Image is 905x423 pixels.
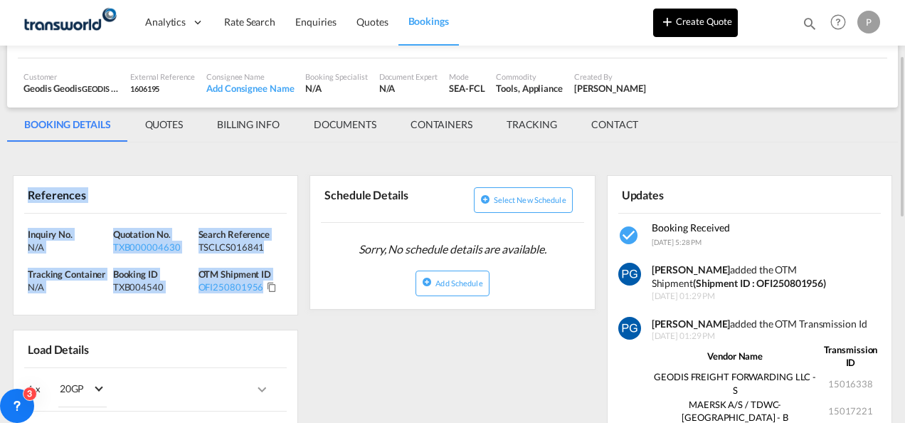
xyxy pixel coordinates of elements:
md-tab-item: BOOKING DETAILS [7,108,128,142]
div: TXB004540 [113,281,195,293]
strong: [PERSON_NAME] [652,263,731,276]
button: icon-plus-circleAdd Schedule [416,271,489,296]
span: Search Reference [199,229,270,240]
div: Tools, Appliance [496,82,562,95]
md-icon: icon-checkbox-marked-circle [618,224,641,247]
md-icon: icons/ic_keyboard_arrow_right_black_24px.svg [253,381,270,398]
strong: Transmission ID [824,344,878,368]
md-tab-item: BILLING INFO [200,108,297,142]
span: Tracking Container [28,268,105,280]
div: Document Expert [379,71,438,82]
div: P [857,11,880,33]
span: [DATE] 5:28 PM [652,238,702,246]
span: Booking Received [652,221,730,234]
div: Help [826,10,857,36]
strong: (Shipment ID : OFI250801956) [693,277,826,289]
span: [DATE] 01:29 PM [652,291,882,303]
md-tab-item: CONTAINERS [393,108,489,142]
td: GEODIS FREIGHT FORWARDING LLC - S [652,370,819,397]
img: vm11kgAAAAZJREFUAwCWHwimzl+9jgAAAABJRU5ErkJggg== [618,263,641,286]
div: TXB000004630 [113,241,195,254]
span: Bookings [408,15,449,27]
div: OFI250801956 [199,281,264,293]
md-icon: icon-plus-circle [422,277,432,287]
md-tab-item: QUOTES [128,108,200,142]
span: [DATE] 01:29 PM [652,330,882,343]
span: 1606195 [130,84,159,93]
img: vm11kgAAAAZJREFUAwCWHwimzl+9jgAAAABJRU5ErkJggg== [618,317,641,340]
span: Booking ID [113,268,158,280]
strong: [PERSON_NAME] [652,318,731,330]
div: N/A [305,82,367,95]
div: N/A [28,241,110,254]
button: icon-plus-circleSelect new schedule [474,187,573,213]
td: 15016338 [819,370,882,397]
span: Rate Search [224,16,275,28]
div: Commodity [496,71,562,82]
span: Analytics [145,15,186,29]
span: Help [826,10,850,34]
div: Mode [449,71,485,82]
md-icon: Click to Copy [267,282,277,292]
div: Customer [23,71,119,82]
span: Add Schedule [435,278,482,288]
div: icon-magnify [802,16,817,37]
md-pagination-wrapper: Use the left and right arrow keys to navigate between tabs [7,108,655,142]
span: Quotes [356,16,388,28]
div: References [24,182,153,207]
div: N/A [379,82,438,95]
div: Created By [574,71,646,82]
div: Booking Specialist [305,71,367,82]
div: Pradhesh Gautham [574,82,646,95]
md-tab-item: TRACKING [489,108,574,142]
span: OTM Shipment ID [199,268,272,280]
md-icon: icon-plus 400-fg [659,13,676,30]
div: TSCLCS016841 [199,241,280,254]
div: Updates [618,182,747,207]
button: icon-plus 400-fgCreate Quote [653,9,738,37]
body: Editor, editor8 [14,14,247,29]
md-icon: icon-plus-circle [480,194,490,204]
div: External Reference [130,71,195,82]
div: Add Consignee Name [206,82,294,95]
div: Schedule Details [321,182,450,216]
span: Quotation No. [113,229,171,240]
md-tab-item: CONTACT [574,108,655,142]
span: Select new schedule [494,195,566,204]
span: Inquiry No. [28,229,73,240]
strong: Vendor Name [707,350,763,362]
div: SEA-FCL [449,82,485,95]
div: Load Details [24,336,95,361]
img: f753ae806dec11f0841701cdfdf085c0.png [21,6,117,38]
span: GEODIS FREIGHT FORWARDING LLC [82,83,211,94]
md-icon: icon-magnify [802,16,817,31]
div: N/A [28,281,110,293]
div: Geodis Geodis [23,82,119,95]
div: Consignee Name [206,71,294,82]
div: 1 x [28,372,156,407]
span: Enquiries [295,16,337,28]
span: Sorry, No schedule details are available. [353,236,552,263]
div: added the OTM Transmission Id [652,317,882,331]
md-tab-item: DOCUMENTS [297,108,393,142]
md-select: Choose [41,372,117,407]
div: added the OTM Shipment [652,263,882,291]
